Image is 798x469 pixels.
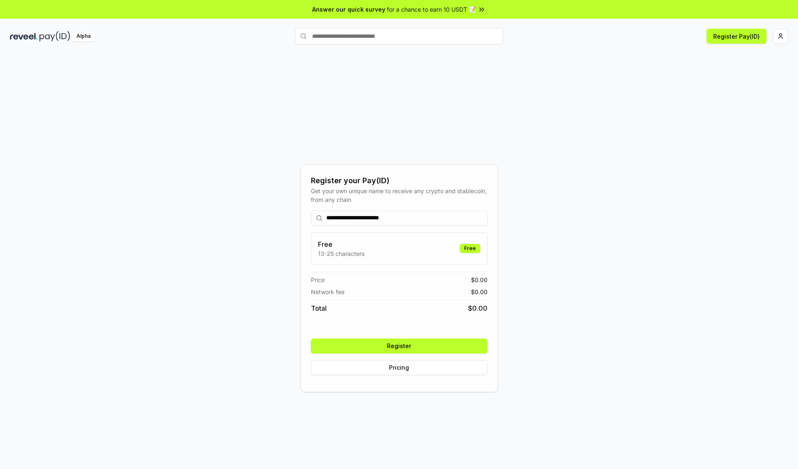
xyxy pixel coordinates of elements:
[39,31,70,42] img: pay_id
[471,275,488,284] span: $ 0.00
[468,303,488,313] span: $ 0.00
[471,287,488,296] span: $ 0.00
[387,5,476,14] span: for a chance to earn 10 USDT 📝
[311,175,488,187] div: Register your Pay(ID)
[72,31,95,42] div: Alpha
[311,187,488,204] div: Get your own unique name to receive any crypto and stablecoin, from any chain
[318,249,365,258] p: 13-25 characters
[311,360,488,375] button: Pricing
[311,303,327,313] span: Total
[311,339,488,354] button: Register
[312,5,385,14] span: Answer our quick survey
[311,275,325,284] span: Price
[311,287,345,296] span: Network fee
[10,31,38,42] img: reveel_dark
[707,29,766,44] button: Register Pay(ID)
[460,244,480,253] div: Free
[318,239,365,249] h3: Free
